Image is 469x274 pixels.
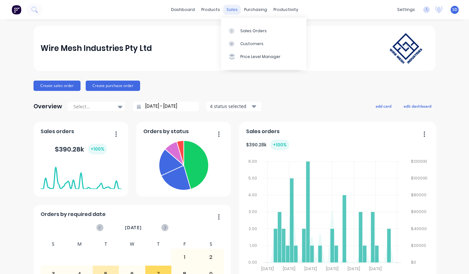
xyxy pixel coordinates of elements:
tspan: $40000 [411,226,427,231]
span: Sales orders [246,128,280,135]
tspan: [DATE] [326,266,339,271]
div: Price Level Manager [240,54,281,60]
span: [DATE] [125,224,142,231]
tspan: $120000 [411,159,427,164]
tspan: $80000 [411,192,426,198]
div: Wire Mesh Industries Pty Ltd [41,42,152,55]
div: 4 status selected [210,103,251,110]
div: purchasing [241,5,270,15]
div: T [145,240,172,249]
div: productivity [270,5,301,15]
span: Sales orders [41,128,74,135]
div: S [198,240,224,249]
span: Orders by status [143,128,189,135]
a: Customers [221,37,306,50]
tspan: $100000 [411,175,428,181]
tspan: [DATE] [283,266,295,271]
tspan: 5.00 [248,175,257,181]
div: F [171,240,198,249]
button: add card [371,102,396,110]
div: 1 [172,249,197,265]
div: $ 390.28k [55,144,107,154]
tspan: 1.00 [250,243,257,248]
tspan: 2.00 [249,226,257,231]
tspan: 6.00 [248,159,257,164]
div: M [66,240,93,249]
button: Create sales order [33,81,81,91]
tspan: 0.00 [248,259,257,265]
button: 4 status selected [206,102,261,111]
img: Factory [12,5,21,15]
div: $ 390.28k [246,140,289,150]
span: SD [452,7,457,13]
tspan: [DATE] [369,266,382,271]
tspan: $20000 [411,243,426,248]
a: Price Level Manager [221,50,306,63]
div: Overview [33,100,62,113]
div: products [198,5,223,15]
button: Create purchase order [86,81,140,91]
a: dashboard [168,5,198,15]
tspan: [DATE] [348,266,360,271]
div: Sales Orders [240,28,267,34]
a: Sales Orders [221,24,306,37]
tspan: [DATE] [261,266,273,271]
div: W [119,240,145,249]
div: 2 [198,249,224,265]
tspan: $0 [411,259,416,265]
img: Wire Mesh Industries Pty Ltd [383,27,428,70]
div: settings [394,5,418,15]
tspan: 3.00 [249,209,257,215]
div: + 100 % [88,144,107,154]
tspan: $60000 [411,209,426,215]
button: edit dashboard [399,102,436,110]
div: T [93,240,119,249]
div: sales [223,5,241,15]
tspan: [DATE] [304,266,317,271]
tspan: 4.00 [248,192,257,198]
div: S [40,240,67,249]
div: Customers [240,41,263,47]
div: + 100 % [270,140,289,150]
